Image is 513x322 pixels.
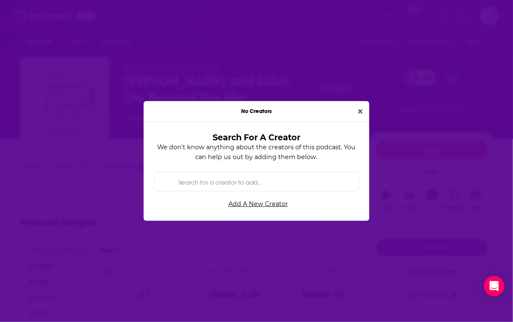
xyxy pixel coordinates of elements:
a: Add A New Creator [157,197,359,211]
input: Search for a creator to add... [175,172,352,191]
div: Open Intercom Messenger [484,276,504,296]
div: Search by entity type [154,172,359,191]
p: We don't know anything about the creators of this podcast. You can help us out by adding them below. [154,142,359,162]
h3: Search For A Creator [167,132,346,142]
button: Close [355,107,366,116]
div: No Creators [144,101,369,122]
